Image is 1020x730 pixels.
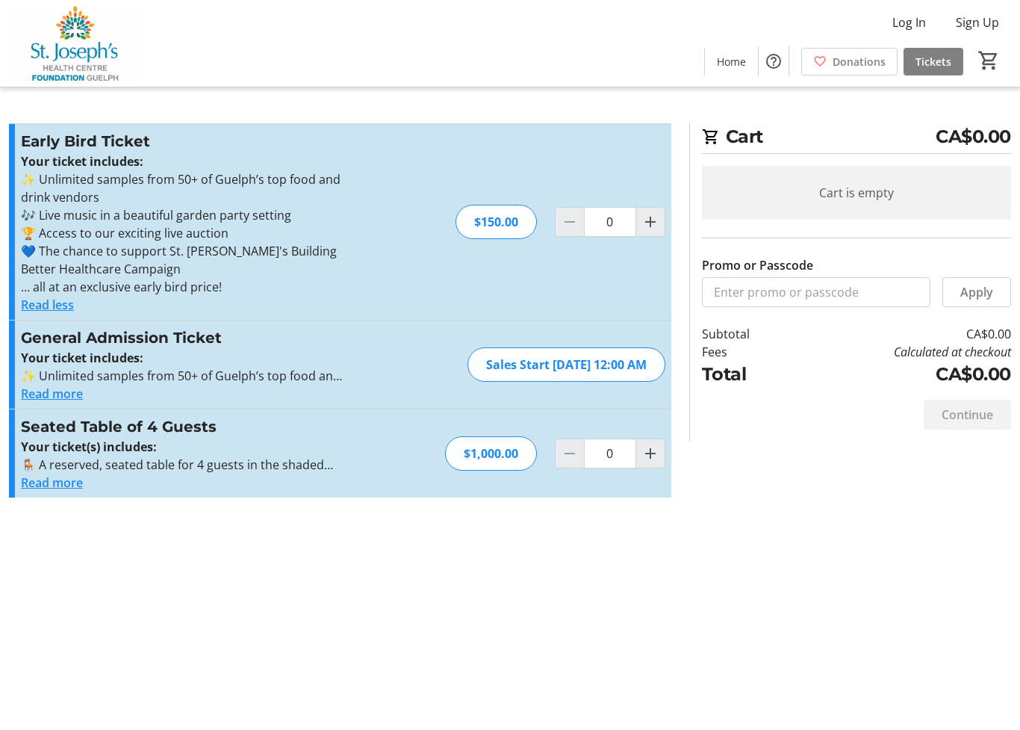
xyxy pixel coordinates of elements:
label: Promo or Passcode [702,256,813,274]
span: Apply [960,283,993,301]
button: Read more [21,474,83,492]
input: Enter promo or passcode [702,277,930,307]
strong: Your ticket includes: [21,153,143,170]
button: Increment by one [636,439,665,468]
td: Fees [702,343,792,361]
span: CA$0.00 [936,123,1011,150]
p: 🎶 Live music in a beautiful garden party setting [21,206,347,224]
button: Cart [975,47,1002,74]
span: Sign Up [956,13,999,31]
a: Donations [801,48,898,75]
input: Seated Table of 4 Guests Quantity [584,439,636,468]
a: Tickets [904,48,963,75]
button: Read more [21,385,83,403]
p: … all at an exclusive early bird price! [21,278,347,296]
td: CA$0.00 [792,325,1011,343]
h3: Early Bird Ticket [21,130,347,152]
button: Read less [21,296,74,314]
td: CA$0.00 [792,361,1011,388]
p: 🏆 Access to our exciting live auction [21,224,347,242]
span: Log In [892,13,926,31]
h2: Cart [702,123,1011,154]
td: Calculated at checkout [792,343,1011,361]
span: Tickets [915,54,951,69]
input: Early Bird Ticket Quantity [584,207,636,237]
strong: Your ticket includes: [21,350,143,366]
p: 💙 The chance to support St. [PERSON_NAME]'s Building Better Healthcare Campaign [21,242,347,278]
span: Home [717,54,746,69]
td: Total [702,361,792,388]
div: Sales Start [DATE] 12:00 AM [467,347,665,382]
div: $150.00 [455,205,537,239]
span: Donations [833,54,886,69]
p: ✨ Unlimited samples from 50+ of Guelph’s top food and drink vendors [21,170,347,206]
td: Subtotal [702,325,792,343]
h3: Seated Table of 4 Guests [21,415,347,438]
button: Sign Up [944,10,1011,34]
div: Cart is empty [702,166,1011,220]
button: Apply [942,277,1011,307]
strong: Your ticket(s) includes: [21,439,157,455]
p: ✨ Unlimited samples from 50+ of Guelph’s top food and drink vendors [21,367,347,385]
button: Increment by one [636,208,665,236]
button: Log In [880,10,938,34]
button: Help [759,46,789,76]
p: 🪑 A reserved, seated table for 4 guests in the shaded courtyard [21,456,347,474]
div: $1,000.00 [445,436,537,471]
a: Home [705,48,758,75]
h3: General Admission Ticket [21,327,347,349]
img: St. Joseph's Health Centre Foundation Guelph's Logo [9,6,142,81]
